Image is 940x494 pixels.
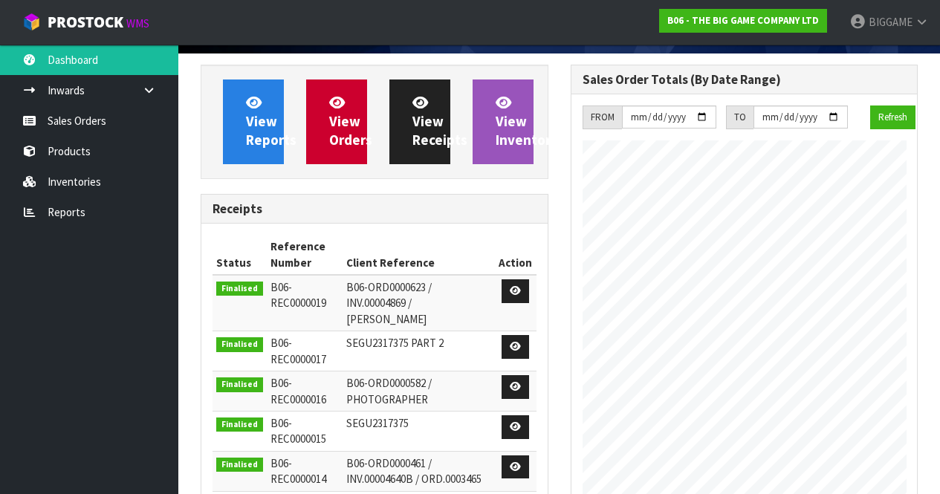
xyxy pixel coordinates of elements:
[48,13,123,32] span: ProStock
[270,336,326,365] span: B06-REC0000017
[216,458,263,472] span: Finalised
[216,282,263,296] span: Finalised
[270,280,326,310] span: B06-REC0000019
[726,105,753,129] div: TO
[213,235,267,275] th: Status
[216,377,263,392] span: Finalised
[412,94,467,149] span: View Receipts
[246,94,296,149] span: View Reports
[267,235,343,275] th: Reference Number
[270,376,326,406] span: B06-REC0000016
[270,416,326,446] span: B06-REC0000015
[329,94,372,149] span: View Orders
[389,79,450,164] a: ViewReceipts
[223,79,284,164] a: ViewReports
[346,416,409,430] span: SEGU2317375
[583,73,907,87] h3: Sales Order Totals (By Date Range)
[346,456,482,486] span: B06-ORD0000461 / INV.00004640B / ORD.0003465
[496,94,558,149] span: View Inventory
[346,280,432,326] span: B06-ORD0000623 / INV.00004869 / [PERSON_NAME]
[213,202,537,216] h3: Receipts
[343,235,495,275] th: Client Reference
[346,336,444,350] span: SEGU2317375 PART 2
[583,105,622,129] div: FROM
[22,13,41,31] img: cube-alt.png
[473,79,534,164] a: ViewInventory
[126,16,149,30] small: WMS
[869,15,913,29] span: BIGGAME
[216,417,263,432] span: Finalised
[346,376,432,406] span: B06-ORD0000582 / PHOTOGRAPHER
[306,79,367,164] a: ViewOrders
[216,337,263,352] span: Finalised
[270,456,326,486] span: B06-REC0000014
[870,105,915,129] button: Refresh
[495,235,536,275] th: Action
[667,14,819,27] strong: B06 - THE BIG GAME COMPANY LTD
